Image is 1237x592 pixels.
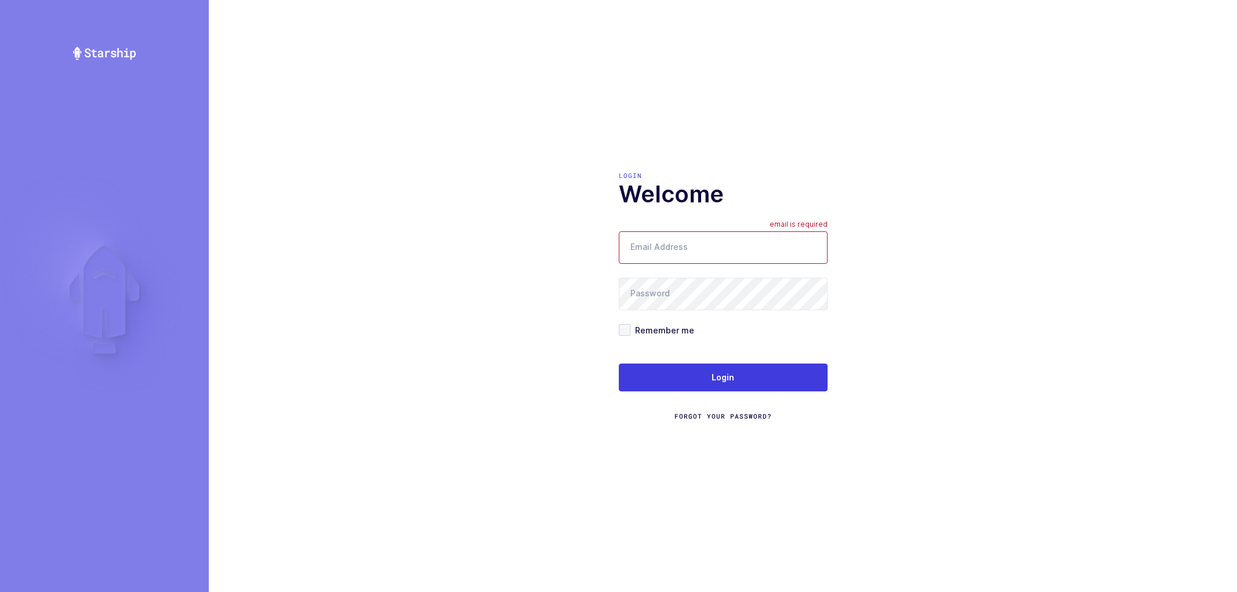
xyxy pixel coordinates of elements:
input: Password [619,278,828,310]
span: Remember me [630,325,694,336]
img: Starship [72,46,137,60]
button: Login [619,364,828,391]
span: Login [712,372,734,383]
div: Login [619,171,828,180]
div: email is required [770,220,828,231]
h1: Welcome [619,180,828,208]
input: Email Address [619,231,828,264]
a: Forgot Your Password? [674,412,772,421]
